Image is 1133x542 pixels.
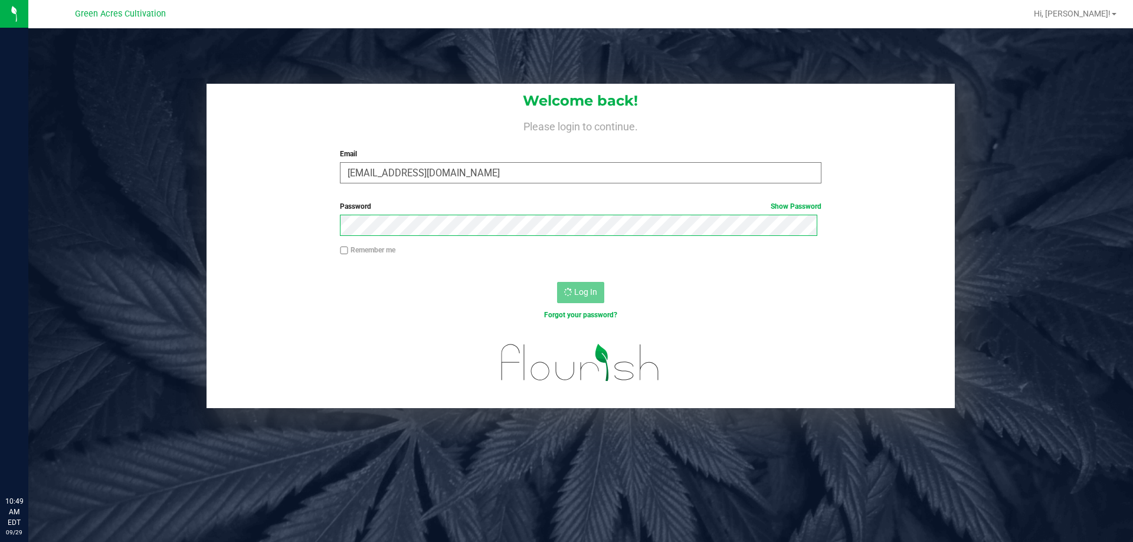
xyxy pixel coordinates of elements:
[340,202,371,211] span: Password
[557,282,604,303] button: Log In
[5,528,23,537] p: 09/29
[207,93,955,109] h1: Welcome back!
[340,149,821,159] label: Email
[574,287,597,297] span: Log In
[1034,9,1111,18] span: Hi, [PERSON_NAME]!
[544,311,617,319] a: Forgot your password?
[340,245,395,255] label: Remember me
[75,9,166,19] span: Green Acres Cultivation
[487,333,674,393] img: flourish_logo.svg
[5,496,23,528] p: 10:49 AM EDT
[771,202,821,211] a: Show Password
[207,118,955,132] h4: Please login to continue.
[340,247,348,255] input: Remember me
